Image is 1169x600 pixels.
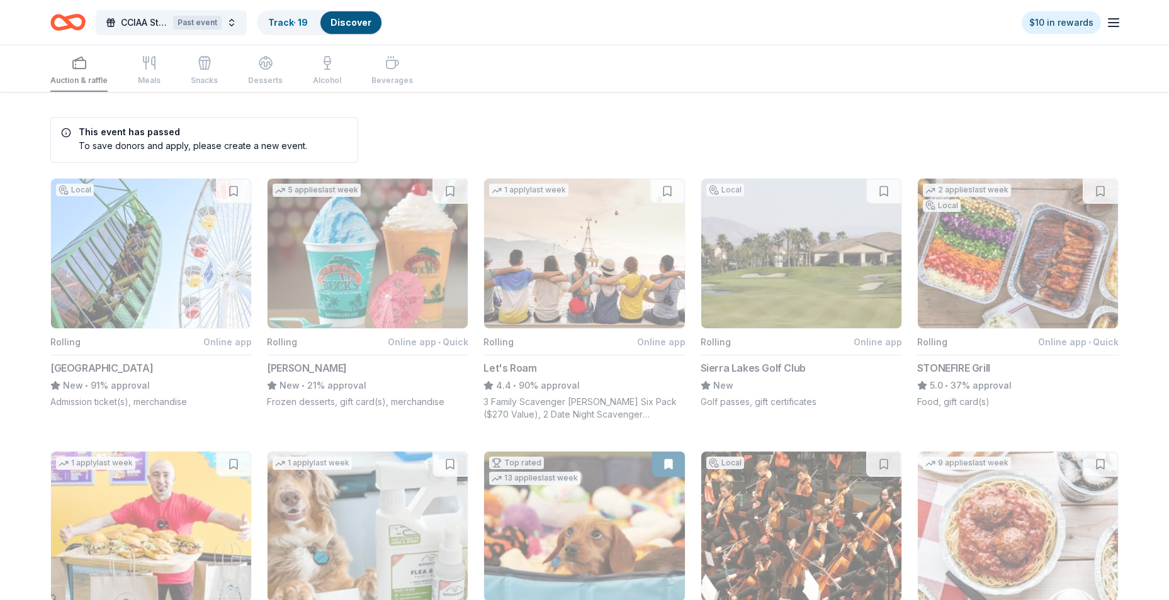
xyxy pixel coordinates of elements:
[917,178,1119,408] button: Image for STONEFIRE Grill2 applieslast weekLocalRollingOnline app•QuickSTONEFIRE Grill5.0•37% app...
[50,8,86,37] a: Home
[257,10,383,35] button: Track· 19Discover
[330,17,371,28] a: Discover
[267,178,468,408] button: Image for Bahama Buck's5 applieslast weekRollingOnline app•Quick[PERSON_NAME]New•21% approvalFroz...
[701,178,902,408] button: Image for Sierra Lakes Golf ClubLocalRollingOnline appSierra Lakes Golf ClubNewGolf passes, gift ...
[121,15,168,30] span: CCIAA State Conference 2025
[1022,11,1101,34] a: $10 in rewards
[173,16,222,30] div: Past event
[50,178,252,408] button: Image for Pacific ParkLocalRollingOnline app[GEOGRAPHIC_DATA]New•91% approvalAdmission ticket(s),...
[61,128,307,136] h5: This event has passed
[96,10,247,35] button: CCIAA State Conference 2025Past event
[61,139,307,152] div: To save donors and apply, please create a new event.
[483,178,685,421] button: Image for Let's Roam1 applylast weekRollingOnline appLet's Roam4.4•90% approval3 Family Scavenger...
[268,17,308,28] a: Track· 19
